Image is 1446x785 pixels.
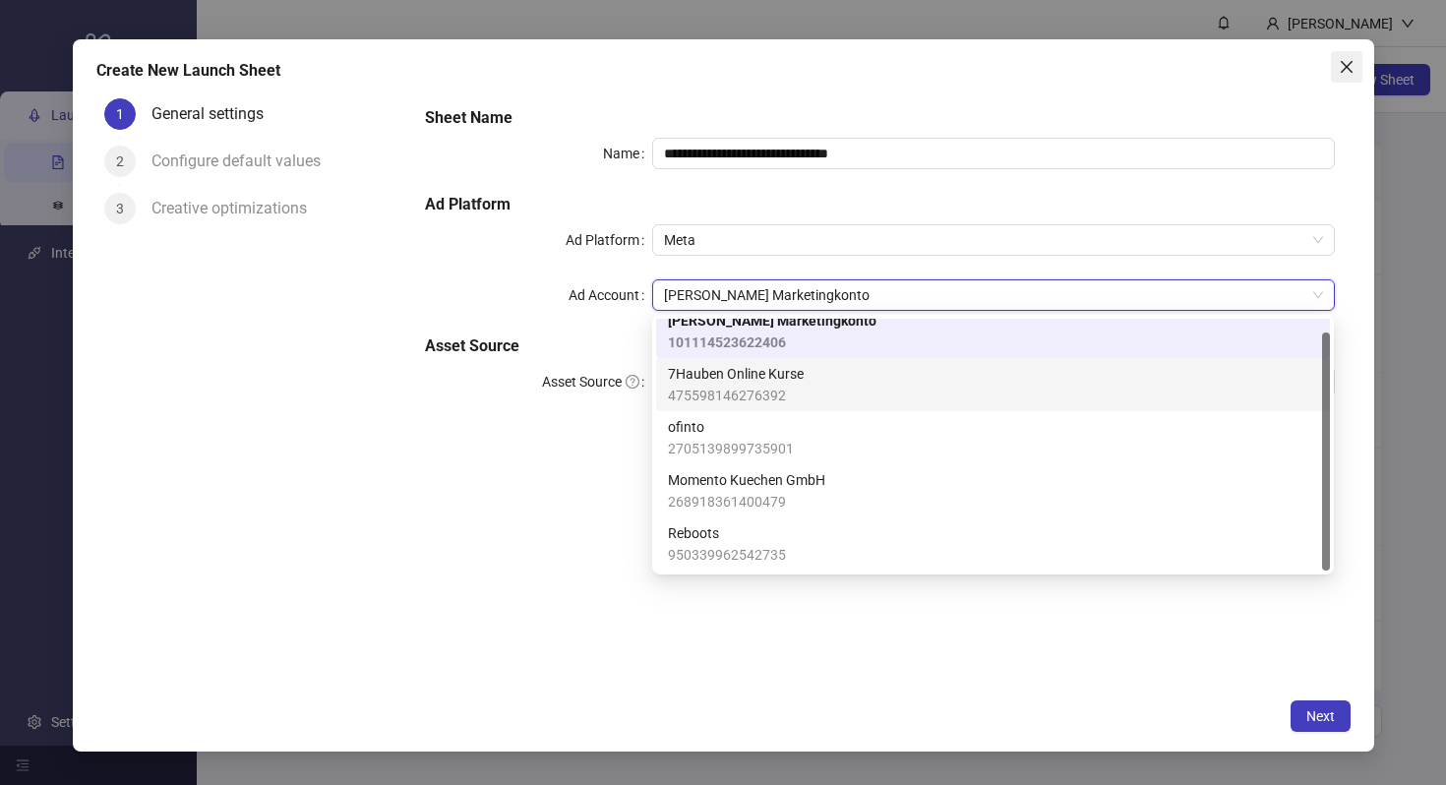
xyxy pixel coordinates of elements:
button: Close [1331,51,1362,83]
div: Configure default values [151,146,336,177]
span: 3 [116,201,124,216]
h5: Ad Platform [425,193,1334,216]
div: General settings [151,98,279,130]
h5: Asset Source [425,334,1334,358]
input: Name [652,138,1334,169]
label: Ad Platform [566,224,652,256]
label: Name [603,138,652,169]
label: Asset Source [542,366,652,397]
span: Meta [664,225,1322,255]
label: Ad Account [569,279,652,311]
span: Next [1306,708,1335,724]
button: Next [1291,700,1351,732]
div: Creative optimizations [151,193,323,224]
span: question-circle [626,375,639,389]
h5: Sheet Name [425,106,1334,130]
span: close [1339,59,1355,75]
span: 2 [116,153,124,169]
div: Create New Launch Sheet [96,59,1351,83]
span: LUMAS Marketingkonto [664,280,1322,310]
span: 1 [116,106,124,122]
